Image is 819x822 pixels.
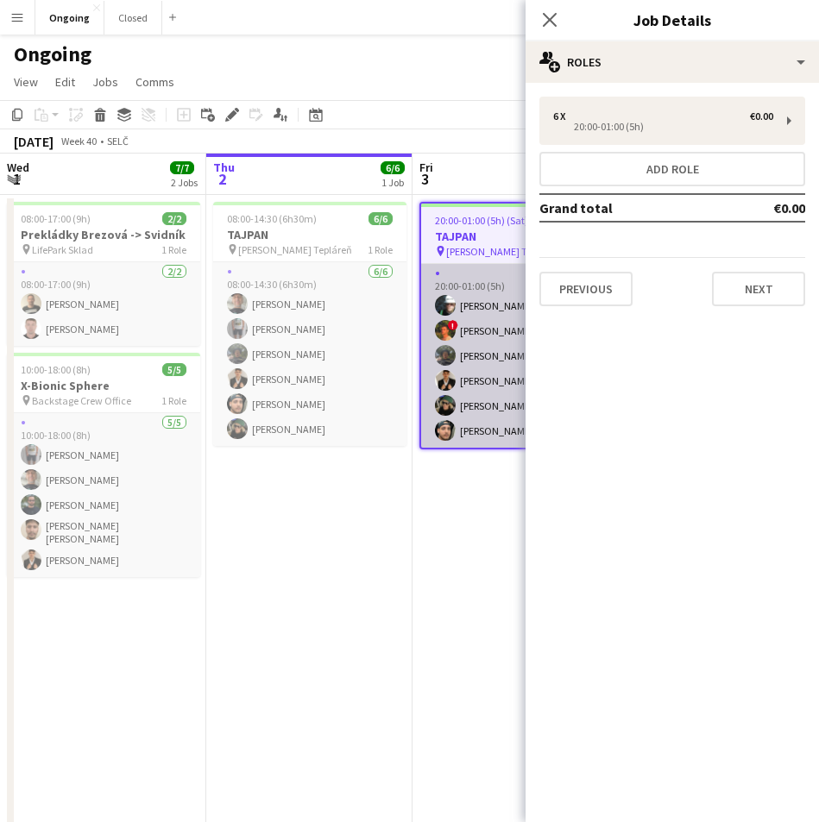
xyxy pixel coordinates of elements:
div: 2 Jobs [171,176,198,189]
span: 08:00-17:00 (9h) [21,212,91,225]
div: 6 x [553,110,574,122]
app-job-card: 10:00-18:00 (8h)5/5X-Bionic Sphere Backstage Crew Office1 Role5/510:00-18:00 (8h)[PERSON_NAME][PE... [7,353,200,577]
span: 6/6 [381,161,405,174]
span: 1 Role [161,394,186,407]
span: 20:00-01:00 (5h) (Sat) [435,214,528,227]
span: Jobs [92,74,118,90]
div: 1 Job [381,176,404,189]
app-job-card: 08:00-14:30 (6h30m)6/6TAJPAN [PERSON_NAME] Tepláreň1 Role6/608:00-14:30 (6h30m)[PERSON_NAME][PERS... [213,202,406,446]
span: Wed [7,160,29,175]
app-card-role: 2/208:00-17:00 (9h)[PERSON_NAME][PERSON_NAME] [7,262,200,346]
a: Edit [48,71,82,93]
span: Edit [55,74,75,90]
span: 3 [417,169,433,189]
h3: X-Bionic Sphere [7,378,200,393]
div: €0.00 [750,110,773,122]
span: LifePark Sklad [32,243,93,256]
span: [PERSON_NAME] Tepláreň [238,243,352,256]
span: Week 40 [57,135,100,147]
span: 1 [4,169,29,189]
button: Closed [104,1,162,35]
div: SELČ [107,135,129,147]
button: Add role [539,152,805,186]
span: Fri [419,160,433,175]
span: 1 Role [161,243,186,256]
span: Comms [135,74,174,90]
span: 10:00-18:00 (8h) [21,363,91,376]
span: 08:00-14:30 (6h30m) [227,212,317,225]
span: Thu [213,160,235,175]
app-job-card: 20:00-01:00 (5h) (Sat)6/6TAJPAN [PERSON_NAME] Tepláreň1 Role3A6/620:00-01:00 (5h)[PERSON_NAME]![P... [419,202,613,449]
h3: TAJPAN [213,227,406,242]
td: Grand total [539,194,723,222]
app-card-role: 6/608:00-14:30 (6h30m)[PERSON_NAME][PERSON_NAME][PERSON_NAME][PERSON_NAME][PERSON_NAME][PERSON_NAME] [213,262,406,446]
button: Previous [539,272,633,306]
h3: Job Details [526,9,819,31]
app-card-role: 5/510:00-18:00 (8h)[PERSON_NAME][PERSON_NAME][PERSON_NAME][PERSON_NAME] [PERSON_NAME][PERSON_NAME] [7,413,200,577]
span: [PERSON_NAME] Tepláreň [446,245,560,258]
app-job-card: 08:00-17:00 (9h)2/2Prekládky Brezová -> Svidník LifePark Sklad1 Role2/208:00-17:00 (9h)[PERSON_NA... [7,202,200,346]
app-card-role: 3A6/620:00-01:00 (5h)[PERSON_NAME]![PERSON_NAME][PERSON_NAME][PERSON_NAME][PERSON_NAME][PERSON_NAME] [421,264,611,448]
span: 1 Role [368,243,393,256]
div: [DATE] [14,133,54,150]
span: ! [448,320,458,330]
td: €0.00 [723,194,805,222]
span: 7/7 [170,161,194,174]
div: Roles [526,41,819,83]
a: Comms [129,71,181,93]
span: 5/5 [162,363,186,376]
span: Backstage Crew Office [32,394,131,407]
h3: Prekládky Brezová -> Svidník [7,227,200,242]
h1: Ongoing [14,41,91,67]
span: View [14,74,38,90]
a: View [7,71,45,93]
a: Jobs [85,71,125,93]
span: 2 [211,169,235,189]
span: 6/6 [369,212,393,225]
span: 2/2 [162,212,186,225]
button: Ongoing [35,1,104,35]
div: 20:00-01:00 (5h) [553,122,773,131]
button: Next [712,272,805,306]
h3: TAJPAN [421,229,611,244]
